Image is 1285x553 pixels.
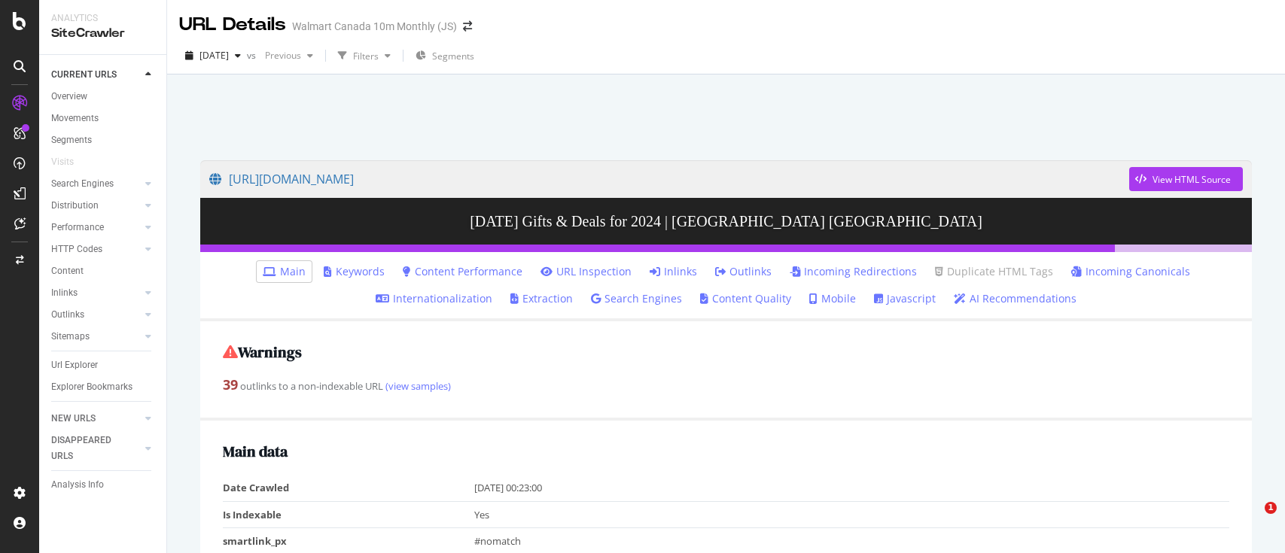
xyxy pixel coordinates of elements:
h3: [DATE] Gifts & Deals for 2024 | [GEOGRAPHIC_DATA] [GEOGRAPHIC_DATA] [200,198,1252,245]
div: Visits [51,154,74,170]
div: Sitemaps [51,329,90,345]
div: URL Details [179,12,286,38]
button: [DATE] [179,44,247,68]
button: View HTML Source [1129,167,1243,191]
a: Mobile [809,291,856,306]
div: NEW URLS [51,411,96,427]
a: Segments [51,132,156,148]
button: Filters [332,44,397,68]
a: Analysis Info [51,477,156,493]
a: Visits [51,154,89,170]
iframe: Intercom live chat [1234,502,1270,538]
a: Movements [51,111,156,126]
div: Distribution [51,198,99,214]
a: Incoming Canonicals [1071,264,1190,279]
span: 2025 Sep. 12th [199,49,229,62]
div: Analytics [51,12,154,25]
td: Date Crawled [223,475,474,501]
div: Explorer Bookmarks [51,379,132,395]
a: Outlinks [51,307,141,323]
td: Yes [474,501,1229,528]
div: arrow-right-arrow-left [463,21,472,32]
div: HTTP Codes [51,242,102,257]
div: Segments [51,132,92,148]
a: (view samples) [383,379,451,393]
div: Content [51,263,84,279]
div: Url Explorer [51,357,98,373]
div: Analysis Info [51,477,104,493]
a: Search Engines [591,291,682,306]
span: Previous [259,49,301,62]
span: Segments [432,50,474,62]
a: Javascript [874,291,936,306]
a: Internationalization [376,291,492,306]
a: NEW URLS [51,411,141,427]
div: Outlinks [51,307,84,323]
a: Keywords [324,264,385,279]
div: Inlinks [51,285,78,301]
a: [URL][DOMAIN_NAME] [209,160,1129,198]
a: Search Engines [51,176,141,192]
a: Inlinks [650,264,697,279]
strong: 39 [223,375,238,393]
span: 1 [1265,502,1277,514]
a: Content Performance [403,264,522,279]
button: Previous [259,44,319,68]
div: Walmart Canada 10m Monthly (JS) [292,19,457,34]
a: Sitemaps [51,329,141,345]
div: SiteCrawler [51,25,154,42]
div: View HTML Source [1153,173,1231,186]
h2: Warnings [223,344,1229,360]
span: vs [247,49,259,62]
button: Segments [410,44,480,68]
div: outlinks to a non-indexable URL [223,375,1229,395]
a: Content Quality [700,291,791,306]
a: Outlinks [715,264,772,279]
a: Performance [51,220,141,235]
div: Search Engines [51,176,114,192]
a: HTTP Codes [51,242,141,257]
a: Overview [51,89,156,105]
a: Inlinks [51,285,141,301]
td: [DATE] 00:23:00 [474,475,1229,501]
div: CURRENT URLS [51,67,117,83]
td: Is Indexable [223,501,474,528]
div: DISAPPEARED URLS [51,433,127,464]
a: Duplicate HTML Tags [935,264,1053,279]
div: Performance [51,220,104,235]
div: Filters [353,50,379,62]
a: URL Inspection [540,264,632,279]
a: DISAPPEARED URLS [51,433,141,464]
a: Extraction [510,291,573,306]
a: Content [51,263,156,279]
div: Movements [51,111,99,126]
a: Distribution [51,198,141,214]
a: Main [263,264,306,279]
a: Url Explorer [51,357,156,373]
a: CURRENT URLS [51,67,141,83]
a: Incoming Redirections [790,264,917,279]
h2: Main data [223,443,1229,460]
a: AI Recommendations [954,291,1076,306]
a: Explorer Bookmarks [51,379,156,395]
div: Overview [51,89,87,105]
